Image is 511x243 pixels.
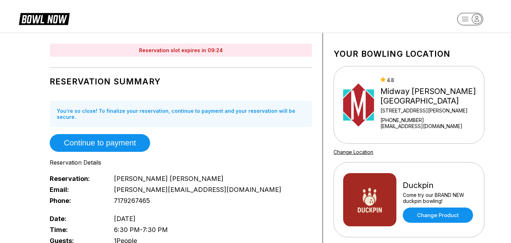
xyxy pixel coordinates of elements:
[114,215,136,222] span: [DATE]
[50,175,102,182] span: Reservation:
[380,117,481,123] div: [PHONE_NUMBER]
[50,101,312,127] div: You’re so close! To finalize your reservation, continue to payment and your reservation will be s...
[343,173,396,226] img: Duckpin
[50,215,102,222] span: Date:
[114,197,150,204] span: 7179267465
[50,197,102,204] span: Phone:
[403,181,475,190] div: Duckpin
[114,226,168,233] span: 6:30 PM - 7:30 PM
[380,87,481,106] div: Midway [PERSON_NAME][GEOGRAPHIC_DATA]
[50,77,312,87] h1: Reservation Summary
[50,159,312,166] div: Reservation Details
[380,123,481,129] a: [EMAIL_ADDRESS][DOMAIN_NAME]
[50,44,312,57] div: Reservation slot expires in 09:24
[403,192,475,204] div: Come try our BRAND NEW duckpin bowling!
[114,186,281,193] span: [PERSON_NAME][EMAIL_ADDRESS][DOMAIN_NAME]
[114,175,224,182] span: [PERSON_NAME] [PERSON_NAME]
[380,107,481,114] div: [STREET_ADDRESS][PERSON_NAME]
[343,78,374,132] img: Midway Bowling - Carlisle
[334,49,484,59] h1: Your bowling location
[50,186,102,193] span: Email:
[50,134,150,152] button: Continue to payment
[334,149,373,155] a: Change Location
[50,226,102,233] span: Time:
[403,208,473,223] a: Change Product
[380,77,481,83] div: 4.8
